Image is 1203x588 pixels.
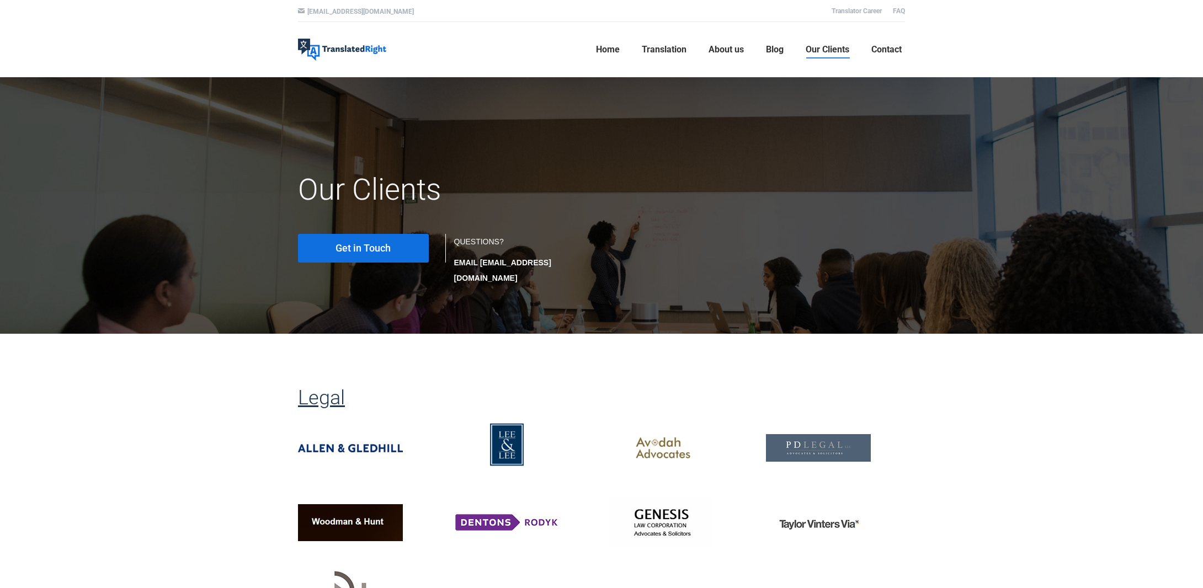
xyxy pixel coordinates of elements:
img: imageedit_6_4866302498 [610,423,715,473]
a: Get in Touch [298,234,429,263]
img: imageedit_23_4913982572 [298,498,403,547]
a: Contact [868,32,905,67]
a: Our Clients [802,32,853,67]
span: Get in Touch [336,243,391,254]
a: Translator Career [832,7,882,15]
span: Translation [642,44,686,55]
img: imageedit_10_6964040895 [298,423,403,473]
a: Translation [638,32,690,67]
img: imageedit_20_4257661207 [454,423,559,473]
span: Contact [871,44,902,55]
h3: Legal [298,386,905,409]
strong: EMAIL [EMAIL_ADDRESS][DOMAIN_NAME] [454,258,551,282]
span: Home [596,44,620,55]
a: About us [705,32,747,67]
img: Print [766,498,871,547]
img: Dentons Rodyk [454,498,559,547]
a: [EMAIL_ADDRESS][DOMAIN_NAME] [307,8,414,15]
span: Our Clients [806,44,849,55]
a: Blog [763,32,787,67]
img: imageedit_17_9067273217 [766,423,871,473]
img: Translated Right [298,39,386,61]
span: Blog [766,44,784,55]
a: Home [593,32,623,67]
h1: Our Clients [298,172,905,208]
img: Genesis [610,498,715,547]
div: QUESTIONS? [454,234,594,286]
span: About us [709,44,744,55]
a: FAQ [893,7,905,15]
